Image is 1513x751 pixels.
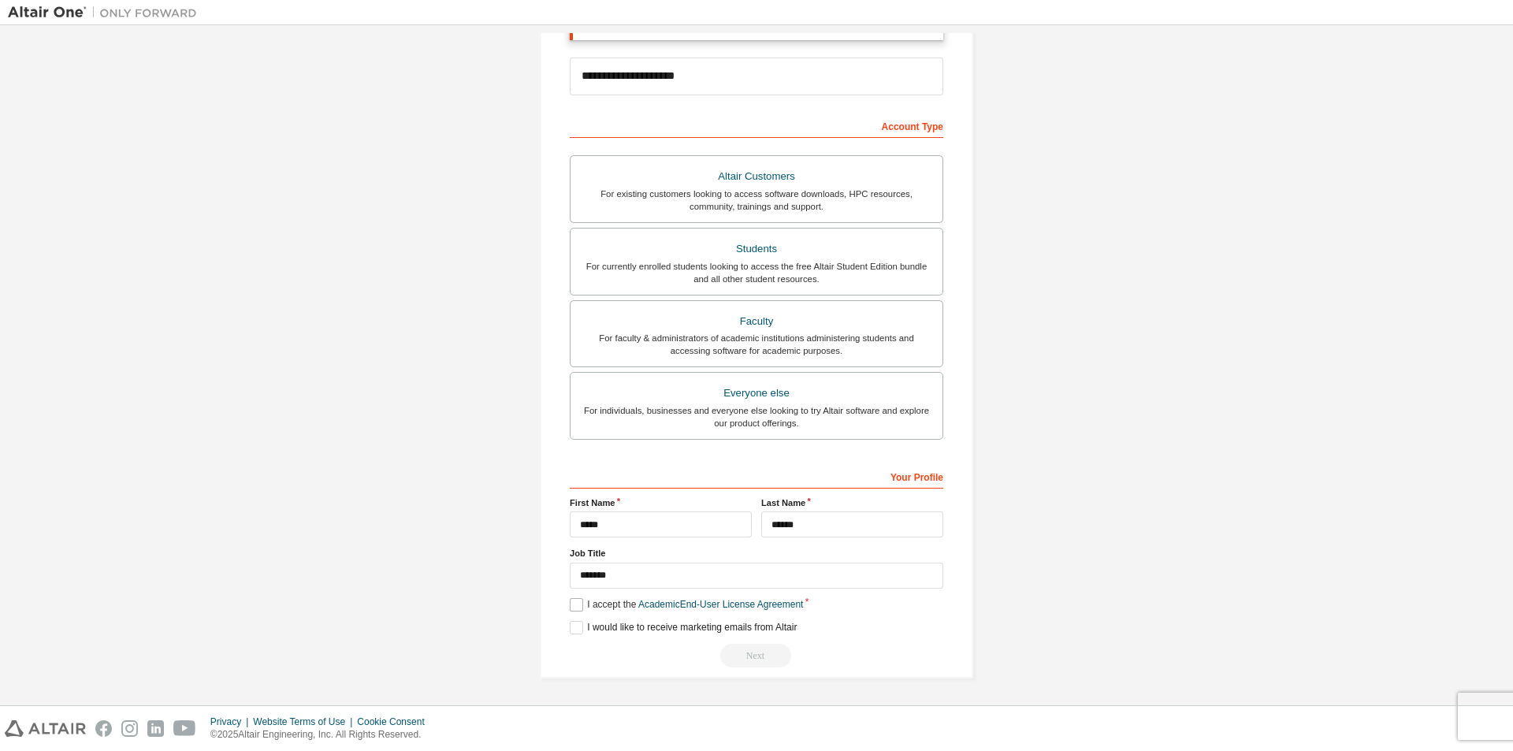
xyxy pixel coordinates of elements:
label: Job Title [570,547,943,560]
div: Faculty [580,310,933,333]
img: altair_logo.svg [5,720,86,737]
img: instagram.svg [121,720,138,737]
label: I accept the [570,598,803,612]
img: facebook.svg [95,720,112,737]
div: Website Terms of Use [253,716,357,728]
div: Account Type [570,113,943,138]
a: Academic End-User License Agreement [638,599,803,610]
div: Privacy [210,716,253,728]
img: youtube.svg [173,720,196,737]
div: For currently enrolled students looking to access the free Altair Student Edition bundle and all ... [580,260,933,285]
div: Students [580,238,933,260]
label: Last Name [761,496,943,509]
p: © 2025 Altair Engineering, Inc. All Rights Reserved. [210,728,434,742]
div: Email already exists [570,644,943,667]
label: First Name [570,496,752,509]
div: Altair Customers [580,165,933,188]
div: Cookie Consent [357,716,433,728]
div: For individuals, businesses and everyone else looking to try Altair software and explore our prod... [580,404,933,429]
img: Altair One [8,5,205,20]
img: linkedin.svg [147,720,164,737]
div: Everyone else [580,382,933,404]
label: I would like to receive marketing emails from Altair [570,621,797,634]
div: Your Profile [570,463,943,489]
div: For faculty & administrators of academic institutions administering students and accessing softwa... [580,332,933,357]
div: For existing customers looking to access software downloads, HPC resources, community, trainings ... [580,188,933,213]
